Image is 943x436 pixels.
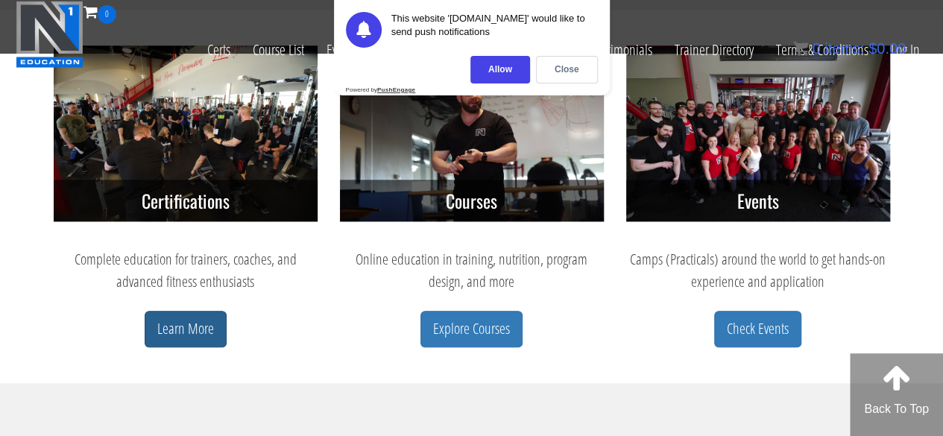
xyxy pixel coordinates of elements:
[868,40,906,57] bdi: 0.00
[663,24,765,76] a: Trainer Directory
[536,56,598,83] div: Close
[54,45,318,221] img: n1-certifications
[765,24,880,76] a: Terms & Conditions
[346,86,416,93] div: Powered by
[714,311,801,347] a: Check Events
[16,1,83,68] img: n1-education
[145,311,227,347] a: Learn More
[54,248,318,293] p: Complete education for trainers, coaches, and advanced fitness enthusiasts
[391,12,598,48] div: This website '[DOMAIN_NAME]' would like to send push notifications
[812,40,820,57] span: 0
[340,45,604,221] img: n1-courses
[626,180,890,221] h3: Events
[83,1,116,22] a: 0
[340,180,604,221] h3: Courses
[868,40,877,57] span: $
[196,24,242,76] a: Certs
[581,24,663,76] a: Testimonials
[98,5,116,24] span: 0
[340,248,604,293] p: Online education in training, nutrition, program design, and more
[54,180,318,221] h3: Certifications
[420,311,523,347] a: Explore Courses
[793,41,808,56] img: icon11.png
[824,40,864,57] span: items:
[626,248,890,293] p: Camps (Practicals) around the world to get hands-on experience and application
[793,40,906,57] a: 0 items: $0.00
[377,86,415,93] strong: PushEngage
[626,45,890,221] img: n1-events
[315,24,368,76] a: Events
[242,24,315,76] a: Course List
[470,56,530,83] div: Allow
[880,24,931,76] a: Log In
